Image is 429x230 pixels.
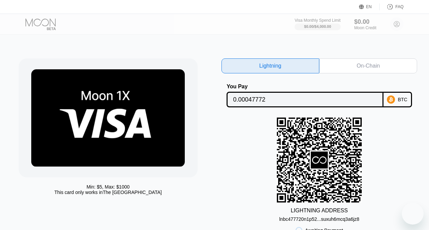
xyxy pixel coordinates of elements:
div: LIGHTNING ADDRESS [291,208,348,214]
div: $0.00 / $4,000.00 [304,24,331,29]
div: FAQ [395,4,404,9]
div: EN [366,4,372,9]
div: Visa Monthly Spend Limit$0.00/$4,000.00 [294,18,340,30]
div: Lightning [221,58,319,73]
div: lnbc477720n1p52...suxuh6mcq3a6jz8 [279,214,359,222]
div: On-Chain [357,63,380,69]
div: FAQ [380,3,404,10]
div: BTC [398,97,407,102]
iframe: Button to launch messaging window [402,203,424,225]
div: You PayBTC [221,84,417,107]
div: lnbc477720n1p52...suxuh6mcq3a6jz8 [279,216,359,222]
div: Visa Monthly Spend Limit [294,18,340,23]
div: On-Chain [319,58,417,73]
div: EN [359,3,380,10]
div: Lightning [259,63,281,69]
div: This card only works in The [GEOGRAPHIC_DATA] [54,190,162,195]
div: Min: $ 5 , Max: $ 1000 [87,184,130,190]
div: You Pay [227,84,383,90]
